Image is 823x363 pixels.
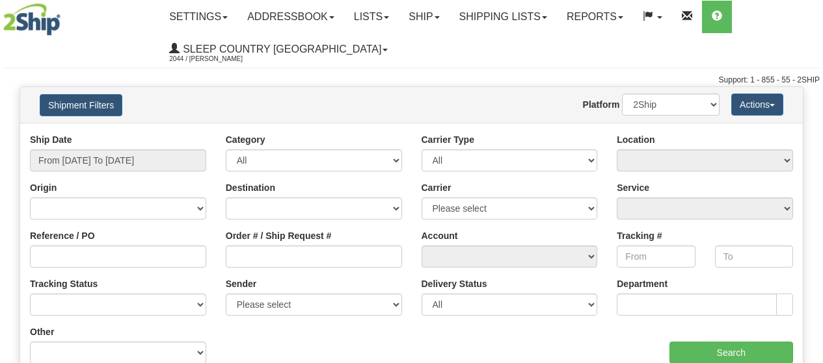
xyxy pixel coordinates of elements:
[617,181,649,194] label: Service
[617,277,668,290] label: Department
[237,1,344,33] a: Addressbook
[422,277,487,290] label: Delivery Status
[617,229,662,242] label: Tracking #
[169,53,267,66] span: 2044 / [PERSON_NAME]
[422,133,474,146] label: Carrier Type
[180,44,381,55] span: Sleep Country [GEOGRAPHIC_DATA]
[399,1,449,33] a: Ship
[583,98,620,111] label: Platform
[30,133,72,146] label: Ship Date
[422,181,452,194] label: Carrier
[159,33,398,66] a: Sleep Country [GEOGRAPHIC_DATA] 2044 / [PERSON_NAME]
[226,181,275,194] label: Destination
[3,3,61,36] img: logo2044.jpg
[344,1,399,33] a: Lists
[450,1,557,33] a: Shipping lists
[159,1,237,33] a: Settings
[793,115,822,247] iframe: chat widget
[715,245,793,268] input: To
[557,1,633,33] a: Reports
[30,181,57,194] label: Origin
[422,229,458,242] label: Account
[3,75,820,86] div: Support: 1 - 855 - 55 - 2SHIP
[226,229,332,242] label: Order # / Ship Request #
[617,245,695,268] input: From
[40,94,122,116] button: Shipment Filters
[30,325,54,338] label: Other
[30,277,98,290] label: Tracking Status
[226,133,265,146] label: Category
[617,133,654,146] label: Location
[731,94,783,116] button: Actions
[226,277,256,290] label: Sender
[30,229,95,242] label: Reference / PO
